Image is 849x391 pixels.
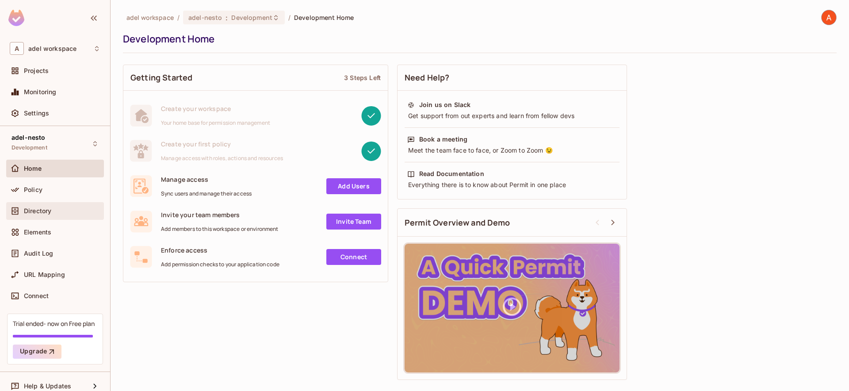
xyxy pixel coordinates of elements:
span: Directory [24,207,51,215]
span: A [10,42,24,55]
span: Development Home [294,13,354,22]
span: Development [11,144,47,151]
span: Permit Overview and Demo [405,217,510,228]
img: SReyMgAAAABJRU5ErkJggg== [8,10,24,26]
span: Your home base for permission management [161,119,270,126]
div: Get support from out experts and learn from fellow devs [407,111,617,120]
span: Settings [24,110,49,117]
span: Audit Log [24,250,53,257]
span: Add permission checks to your application code [161,261,279,268]
img: Adel Ati [822,10,836,25]
div: Read Documentation [419,169,484,178]
a: Add Users [326,178,381,194]
span: Elements [24,229,51,236]
span: Monitoring [24,88,57,96]
a: Connect [326,249,381,265]
span: Connect [24,292,49,299]
span: Projects [24,67,49,74]
span: the active workspace [126,13,174,22]
span: Policy [24,186,42,193]
button: Upgrade [13,345,61,359]
span: Invite your team members [161,211,279,219]
span: Development [231,13,272,22]
span: Manage access with roles, actions and resources [161,155,283,162]
span: Home [24,165,42,172]
div: Everything there is to know about Permit in one place [407,180,617,189]
span: Need Help? [405,72,450,83]
div: Book a meeting [419,135,467,144]
div: Trial ended- now on Free plan [13,319,95,328]
span: Manage access [161,175,252,184]
div: Development Home [123,32,832,46]
span: adel-nesto [188,13,222,22]
a: Invite Team [326,214,381,230]
span: Getting Started [130,72,192,83]
div: Join us on Slack [419,100,470,109]
span: : [225,14,228,21]
div: 3 Steps Left [344,73,381,82]
span: Enforce access [161,246,279,254]
li: / [288,13,291,22]
div: Meet the team face to face, or Zoom to Zoom 😉 [407,146,617,155]
span: adel-nesto [11,134,46,141]
span: Create your workspace [161,104,270,113]
span: Workspace: adel workspace [28,45,76,52]
li: / [177,13,180,22]
span: Create your first policy [161,140,283,148]
span: Help & Updates [24,383,71,390]
span: Add members to this workspace or environment [161,226,279,233]
span: Sync users and manage their access [161,190,252,197]
span: URL Mapping [24,271,65,278]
